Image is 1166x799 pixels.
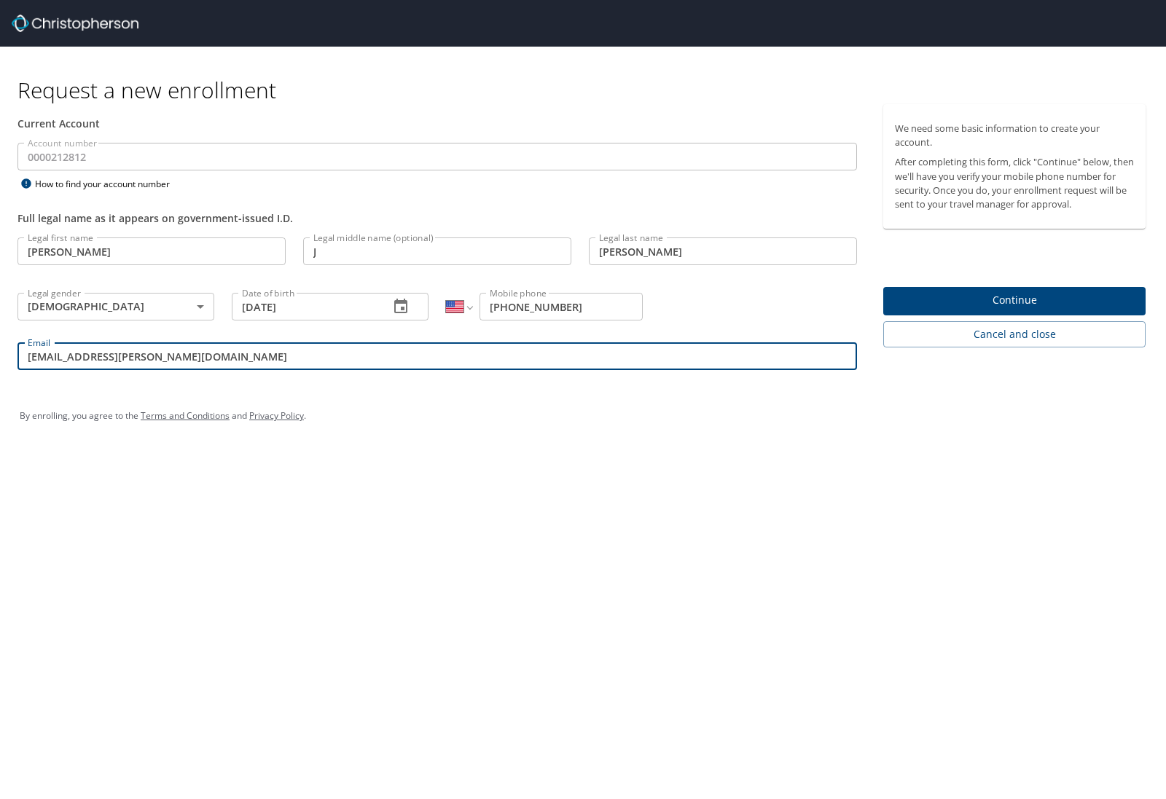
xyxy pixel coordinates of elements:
p: We need some basic information to create your account. [895,122,1134,149]
div: By enrolling, you agree to the and . [20,398,1146,434]
span: Cancel and close [895,326,1134,344]
div: [DEMOGRAPHIC_DATA] [17,293,214,320]
button: Cancel and close [883,321,1146,348]
span: Continue [895,291,1134,310]
a: Terms and Conditions [141,409,230,422]
input: MM/DD/YYYY [232,293,377,320]
a: Privacy Policy [249,409,304,422]
input: Enter phone number [480,293,643,320]
div: How to find your account number [17,175,200,193]
h1: Request a new enrollment [17,76,1157,104]
p: After completing this form, click "Continue" below, then we'll have you verify your mobile phone ... [895,155,1134,211]
div: Full legal name as it appears on government-issued I.D. [17,210,857,226]
div: Current Account [17,116,857,131]
button: Continue [883,287,1146,315]
img: cbt logo [12,15,138,32]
